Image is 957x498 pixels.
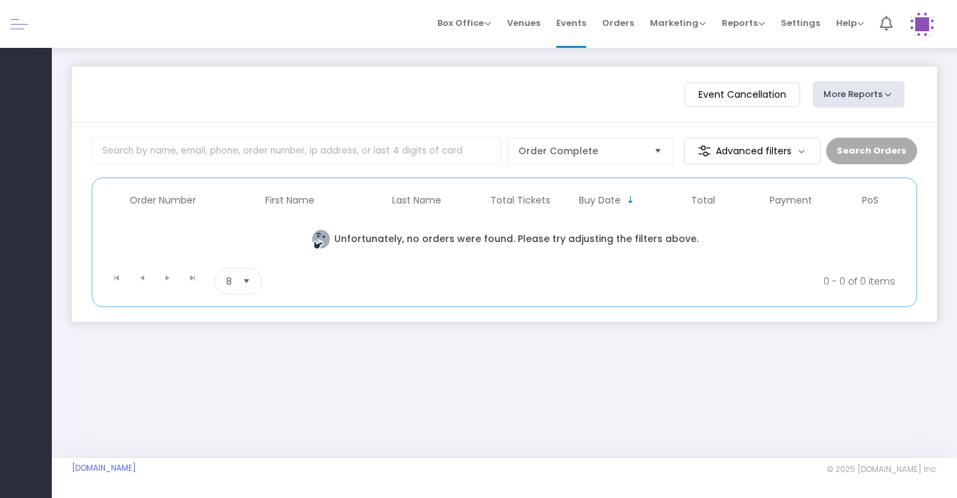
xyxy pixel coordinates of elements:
[518,144,643,158] span: Order Complete
[265,195,314,206] span: First Name
[602,6,634,40] span: Orders
[625,195,636,205] span: Sortable
[813,81,904,108] button: More Reports
[437,17,491,29] span: Box Office
[392,195,441,206] span: Last Name
[130,195,196,206] span: Order Number
[99,216,910,263] td: Unfortunately, no orders were found. Please try adjusting the filters above.
[698,144,711,158] img: filter
[237,269,256,294] button: Select
[827,464,937,475] span: © 2025 [DOMAIN_NAME] Inc.
[691,195,715,206] span: Total
[311,229,331,249] img: face thinking
[770,195,812,206] span: Payment
[480,185,560,216] th: Total Tickets
[226,275,232,288] span: 8
[684,138,821,164] m-button: Advanced filters
[722,17,765,29] span: Reports
[99,185,910,263] div: Data table
[393,268,895,295] kendo-pager-info: 0 - 0 of 0 items
[649,138,667,164] button: Select
[507,6,540,40] span: Venues
[579,195,621,206] span: Buy Date
[862,195,879,206] span: PoS
[650,17,706,29] span: Marketing
[836,17,864,29] span: Help
[72,463,136,473] a: [DOMAIN_NAME]
[781,6,820,40] span: Settings
[92,138,502,164] input: Search by name, email, phone, order number, ip address, or last 4 digits of card
[685,82,800,107] m-button: Event Cancellation
[556,6,586,40] span: Events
